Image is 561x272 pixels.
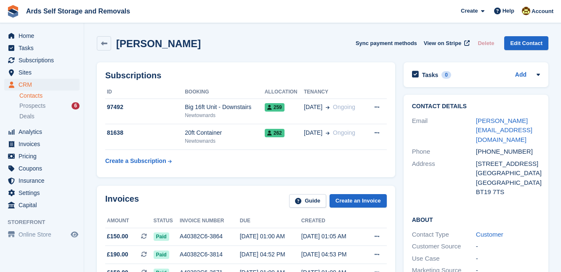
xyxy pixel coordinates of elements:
div: 6 [72,102,80,109]
th: Status [154,214,180,228]
div: Newtownards [185,137,265,145]
span: Deals [19,112,35,120]
span: CRM [19,79,69,91]
div: 81638 [105,128,185,137]
div: Customer Source [412,242,476,251]
div: Phone [412,147,476,157]
button: Delete [474,36,497,50]
div: Newtownards [185,112,265,119]
th: Amount [105,214,154,228]
span: Coupons [19,163,69,174]
a: menu [4,67,80,78]
span: Prospects [19,102,45,110]
span: Paid [154,232,169,241]
span: [DATE] [304,103,322,112]
span: [DATE] [304,128,322,137]
div: [GEOGRAPHIC_DATA] [476,168,540,178]
a: Prospects 6 [19,101,80,110]
div: Address [412,159,476,197]
th: Allocation [265,85,304,99]
th: ID [105,85,185,99]
h2: Subscriptions [105,71,387,80]
span: Create [461,7,478,15]
a: View on Stripe [420,36,471,50]
span: Ongoing [333,129,355,136]
div: BT19 7TS [476,187,540,197]
div: A40382C6-3814 [180,250,240,259]
span: Invoices [19,138,69,150]
span: View on Stripe [424,39,461,48]
span: Capital [19,199,69,211]
span: £150.00 [107,232,128,241]
h2: [PERSON_NAME] [116,38,201,49]
a: Contacts [19,92,80,100]
span: Tasks [19,42,69,54]
img: Mark McFerran [522,7,530,15]
a: Deals [19,112,80,121]
span: Storefront [8,218,84,227]
a: Edit Contact [504,36,548,50]
h2: Tasks [422,71,439,79]
span: 259 [265,103,284,112]
a: Guide [289,194,326,208]
div: [DATE] 01:00 AM [240,232,301,241]
div: Create a Subscription [105,157,166,165]
span: Subscriptions [19,54,69,66]
div: Contact Type [412,230,476,240]
a: menu [4,229,80,240]
div: [GEOGRAPHIC_DATA] [476,178,540,188]
div: Use Case [412,254,476,264]
button: Sync payment methods [356,36,417,50]
div: [DATE] 04:52 PM [240,250,301,259]
span: Settings [19,187,69,199]
span: Paid [154,251,169,259]
span: Sites [19,67,69,78]
a: menu [4,163,80,174]
a: Ards Self Storage and Removals [23,4,133,18]
a: [PERSON_NAME][EMAIL_ADDRESS][DOMAIN_NAME] [476,117,532,143]
div: [DATE] 04:53 PM [301,250,363,259]
div: Big 16ft Unit - Downstairs [185,103,265,112]
div: [DATE] 01:05 AM [301,232,363,241]
th: Created [301,214,363,228]
a: menu [4,30,80,42]
div: [PHONE_NUMBER] [476,147,540,157]
h2: Invoices [105,194,139,208]
span: Analytics [19,126,69,138]
h2: Contact Details [412,103,540,110]
div: Email [412,116,476,145]
span: Help [503,7,514,15]
a: menu [4,150,80,162]
a: menu [4,187,80,199]
a: menu [4,42,80,54]
a: menu [4,175,80,187]
span: Pricing [19,150,69,162]
a: Customer [476,231,503,238]
span: Account [532,7,553,16]
th: Booking [185,85,265,99]
a: menu [4,54,80,66]
span: Insurance [19,175,69,187]
div: [STREET_ADDRESS] [476,159,540,169]
div: 0 [441,71,451,79]
a: menu [4,126,80,138]
span: £190.00 [107,250,128,259]
span: Home [19,30,69,42]
a: menu [4,199,80,211]
a: Preview store [69,229,80,240]
div: - [476,254,540,264]
div: - [476,242,540,251]
th: Invoice number [180,214,240,228]
a: menu [4,138,80,150]
div: 20ft Container [185,128,265,137]
img: stora-icon-8386f47178a22dfd0bd8f6a31ec36ba5ce8667c1dd55bd0f319d3a0aa187defe.svg [7,5,19,18]
a: Add [515,70,526,80]
th: Due [240,214,301,228]
a: Create a Subscription [105,153,172,169]
div: A40382C6-3864 [180,232,240,241]
span: 262 [265,129,284,137]
span: Online Store [19,229,69,240]
span: Ongoing [333,104,355,110]
a: Create an Invoice [330,194,387,208]
a: menu [4,79,80,91]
